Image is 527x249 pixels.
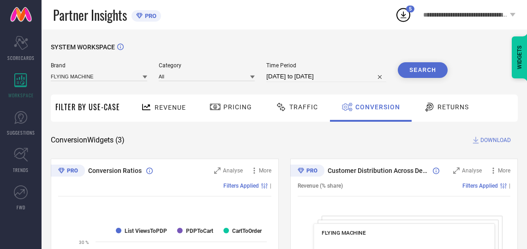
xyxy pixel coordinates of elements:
span: FWD [17,204,25,211]
span: FLYING MACHINE [322,230,365,236]
span: DOWNLOAD [480,136,511,145]
span: | [509,183,510,189]
div: Premium [51,165,85,178]
span: Filters Applied [223,183,259,189]
span: Pricing [223,103,252,111]
span: Category [159,62,255,69]
span: Brand [51,62,147,69]
span: PRO [143,12,156,19]
span: | [270,183,271,189]
span: Revenue (% share) [298,183,343,189]
span: Time Period [266,62,386,69]
span: SYSTEM WORKSPACE [51,43,115,51]
span: More [498,167,510,174]
span: Customer Distribution Across Device/OS [328,167,429,174]
text: 30 % [79,240,89,245]
span: Partner Insights [53,6,127,24]
svg: Zoom [214,167,221,174]
span: WORKSPACE [8,92,34,99]
input: Select time period [266,71,386,82]
div: Open download list [395,6,412,23]
span: Revenue [155,104,186,111]
text: PDPToCart [186,228,213,234]
span: Filters Applied [462,183,498,189]
text: CartToOrder [232,228,262,234]
span: Traffic [289,103,318,111]
span: SUGGESTIONS [7,129,35,136]
span: Conversion Widgets ( 3 ) [51,136,125,145]
span: Analyse [223,167,243,174]
button: Search [398,62,448,78]
span: More [259,167,271,174]
svg: Zoom [453,167,460,174]
span: Returns [437,103,469,111]
span: Conversion [355,103,400,111]
text: List ViewsToPDP [125,228,167,234]
span: Filter By Use-Case [55,101,120,113]
span: SCORECARDS [7,54,35,61]
span: Analyse [462,167,482,174]
span: 5 [409,6,412,12]
div: Premium [290,165,324,178]
span: Conversion Ratios [88,167,142,174]
span: TRENDS [13,166,29,173]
